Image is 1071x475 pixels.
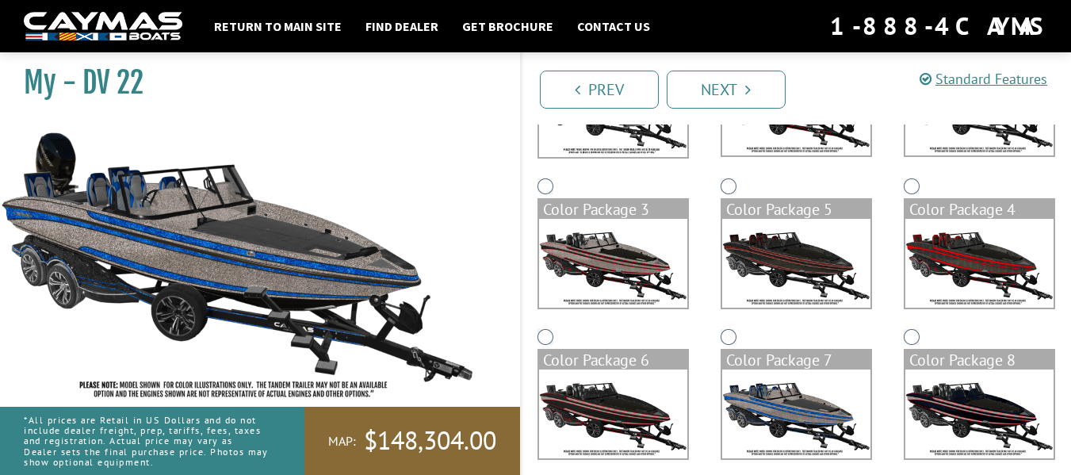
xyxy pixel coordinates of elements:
[667,71,786,109] a: Next
[722,219,870,308] img: color_package_365.png
[920,70,1047,88] a: Standard Features
[304,407,520,475] a: MAP:$148,304.00
[24,407,269,475] p: *All prices are Retail in US Dollars and do not include dealer freight, prep, tariffs, fees, taxe...
[722,351,870,370] div: Color Package 7
[454,16,561,36] a: Get Brochure
[364,424,496,458] span: $148,304.00
[722,200,870,219] div: Color Package 5
[539,219,687,308] img: color_package_364.png
[569,16,658,36] a: Contact Us
[540,71,659,109] a: Prev
[539,351,687,370] div: Color Package 6
[722,370,870,458] img: color_package_368.png
[206,16,350,36] a: Return to main site
[24,12,182,41] img: white-logo-c9c8dbefe5ff5ceceb0f0178aa75bf4bb51f6bca0971e226c86eb53dfe498488.png
[539,370,687,458] img: color_package_367.png
[358,16,446,36] a: Find Dealer
[905,219,1054,308] img: color_package_366.png
[830,9,1047,44] div: 1-888-4CAYMAS
[905,200,1054,219] div: Color Package 4
[905,370,1054,458] img: color_package_369.png
[328,433,356,450] span: MAP:
[539,200,687,219] div: Color Package 3
[24,65,480,101] h1: My - DV 22
[905,351,1054,370] div: Color Package 8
